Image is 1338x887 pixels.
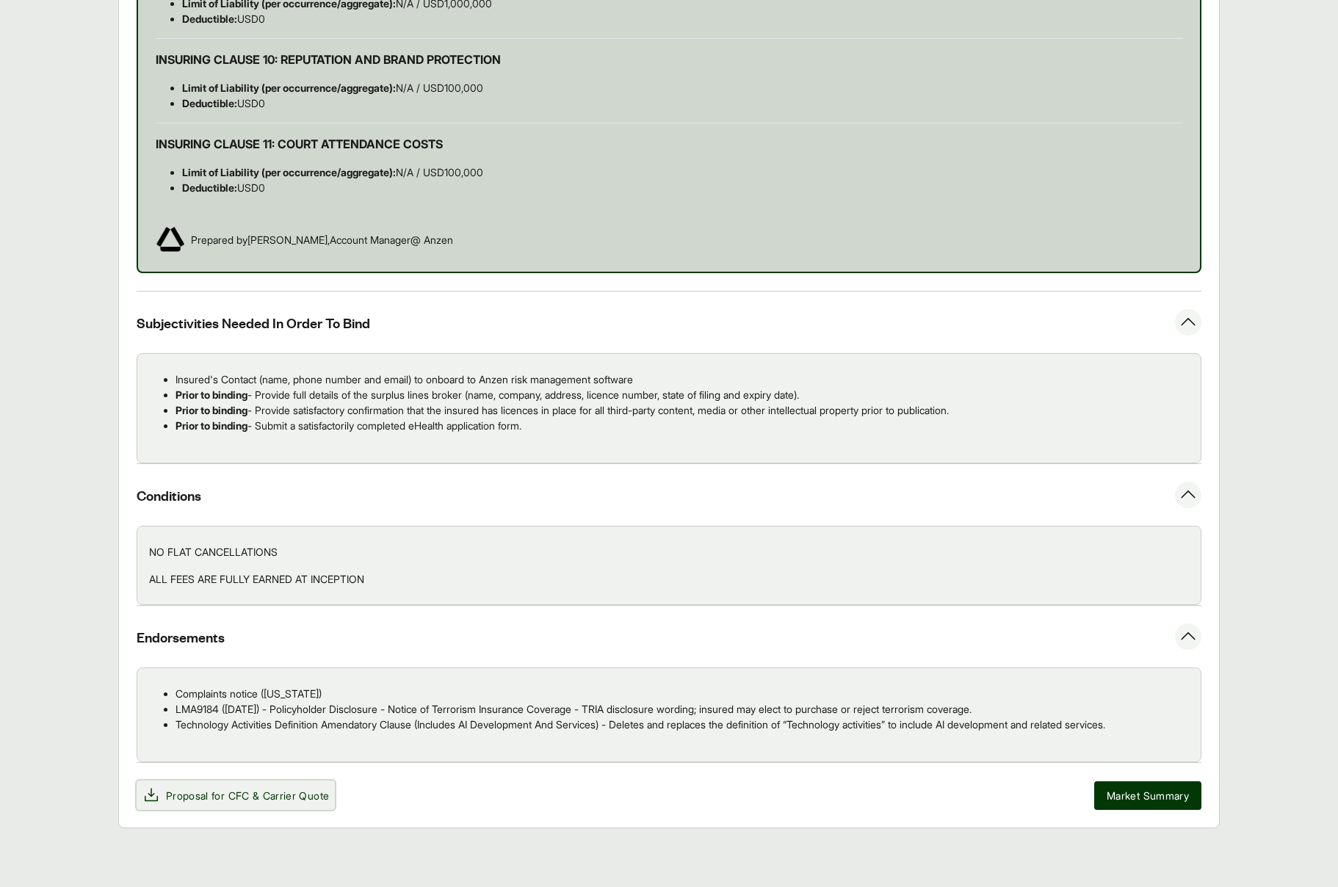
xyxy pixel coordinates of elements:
strong: INSURING CLAUSE 10: REPUTATION AND BRAND PROTECTION [156,52,501,67]
strong: Prior to binding [176,419,247,432]
p: Insured's Contact (name, phone number and email) to onboard to Anzen risk management software [176,372,1189,387]
span: Market Summary [1107,788,1189,803]
span: Subjectivities Needed In Order To Bind [137,314,370,332]
button: Endorsements [137,606,1201,667]
strong: Deductible: [182,12,237,25]
p: N/A / USD100,000 [182,164,1182,180]
strong: Limit of Liability (per occurrence/aggregate): [182,166,396,178]
button: Subjectivities Needed In Order To Bind [137,292,1201,353]
strong: Limit of Liability (per occurrence/aggregate): [182,82,396,94]
p: ALL FEES ARE FULLY EARNED AT INCEPTION [149,571,1189,587]
span: Conditions [137,486,201,504]
p: - Provide full details of the surplus lines broker (name, company, address, licence number, state... [176,387,1189,402]
button: Conditions [137,464,1201,526]
p: Complaints notice ([US_STATE]) [176,686,1189,701]
p: N/A / USD100,000 [182,80,1182,95]
strong: Deductible: [182,97,237,109]
span: Endorsements [137,628,225,646]
span: & Carrier Quote [253,789,329,802]
span: Prepared by [PERSON_NAME] , Account Manager @ Anzen [191,232,453,247]
p: - Submit a satisfactorily completed eHealth application form. [176,418,1189,433]
button: Proposal for CFC & Carrier Quote [137,781,335,810]
p: USD0 [182,95,1182,111]
p: NO FLAT CANCELLATIONS [149,544,1189,560]
strong: Prior to binding [176,388,247,401]
strong: INSURING CLAUSE 11: COURT ATTENDANCE COSTS [156,137,443,151]
span: CFC [228,789,250,802]
button: Market Summary [1094,781,1201,810]
p: - Provide satisfactory confirmation that the insured has licences in place for all third-party co... [176,402,1189,418]
p: USD0 [182,180,1182,195]
span: Proposal for [166,788,329,803]
strong: Deductible: [182,181,237,194]
p: Technology Activities Definition Amendatory Clause (Includes AI Development And Services) - Delet... [176,717,1189,732]
p: LMA9184 ([DATE]) - Policyholder Disclosure - Notice of Terrorism Insurance Coverage - TRIA disclo... [176,701,1189,717]
p: USD0 [182,11,1182,26]
strong: Prior to binding [176,404,247,416]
